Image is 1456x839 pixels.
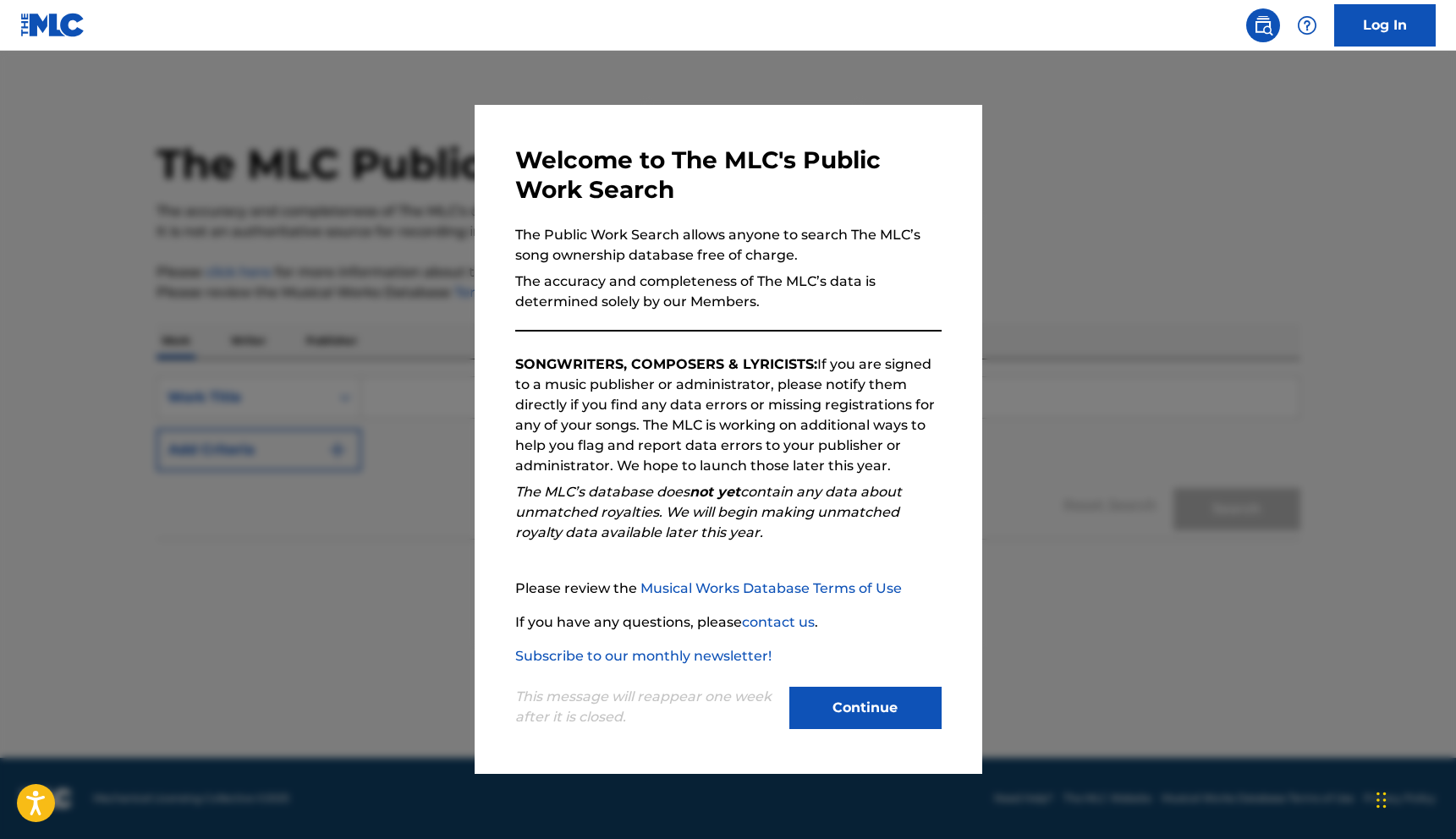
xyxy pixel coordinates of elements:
p: Please review the [515,579,942,599]
p: This message will reappear one week after it is closed. [515,687,779,727]
strong: not yet [690,484,740,500]
p: If you are signed to a music publisher or administrator, please notify them directly if you find ... [515,354,942,476]
p: If you have any questions, please . [515,612,942,633]
p: The Public Work Search allows anyone to search The MLC’s song ownership database free of charge. [515,225,942,266]
div: Drag [1376,775,1387,825]
a: Log In [1334,4,1436,47]
strong: SONGWRITERS, COMPOSERS & LYRICISTS: [515,356,817,372]
img: search [1253,15,1273,36]
div: Help [1290,8,1324,42]
a: Musical Works Database Terms of Use [640,580,902,596]
iframe: Chat Widget [1371,758,1456,839]
p: The accuracy and completeness of The MLC’s data is determined solely by our Members. [515,271,942,312]
a: Public Search [1246,8,1280,42]
a: Subscribe to our monthly newsletter! [515,648,772,664]
h3: Welcome to The MLC's Public Work Search [515,145,942,205]
em: The MLC’s database does contain any data about unmatched royalties. We will begin making unmatche... [515,484,902,540]
img: help [1297,15,1317,36]
button: Continue [789,687,942,729]
a: contact us [742,614,815,630]
img: MLC Logo [20,13,85,37]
